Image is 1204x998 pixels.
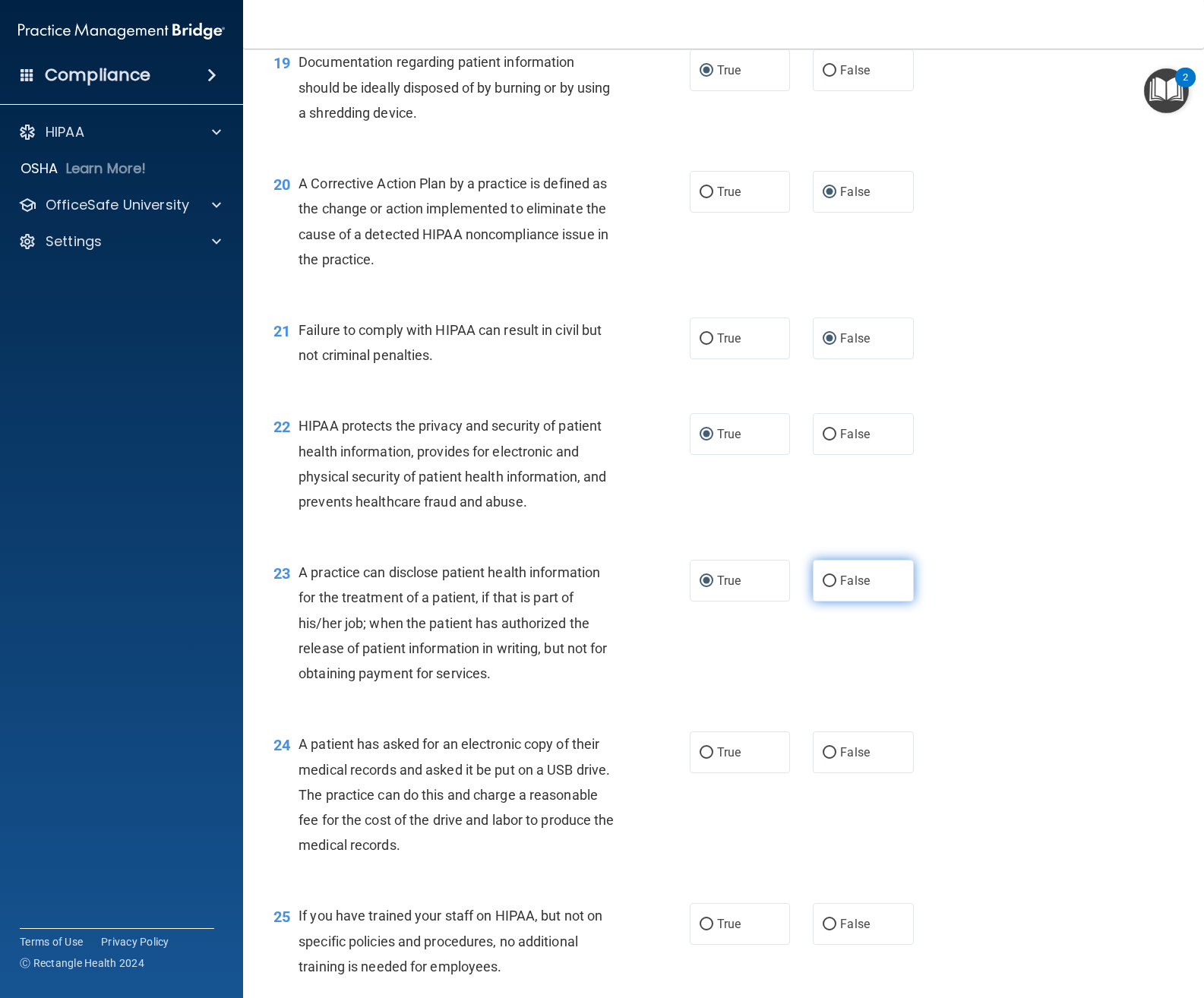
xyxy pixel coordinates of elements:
[273,322,290,340] span: 21
[840,427,870,441] span: False
[717,185,741,199] span: True
[717,63,741,77] span: True
[273,908,290,926] span: 25
[299,54,610,120] span: Documentation regarding patient information should be ideally disposed of by burning or by using ...
[717,573,741,588] span: True
[46,196,189,214] p: OfficeSafe University
[840,573,870,588] span: False
[700,333,713,345] input: True
[299,564,607,681] span: A practice can disclose patient health information for the treatment of a patient, if that is par...
[823,576,836,587] input: False
[66,159,147,178] p: Learn More!
[823,65,836,77] input: False
[46,232,102,251] p: Settings
[700,65,713,77] input: True
[823,919,836,930] input: False
[700,919,713,930] input: True
[46,123,84,141] p: HIPAA
[700,429,713,441] input: True
[840,745,870,760] span: False
[1144,68,1189,113] button: Open Resource Center, 2 new notifications
[700,576,713,587] input: True
[273,418,290,436] span: 22
[717,331,741,346] span: True
[823,747,836,759] input: False
[700,187,713,198] input: True
[273,175,290,194] span: 20
[18,232,221,251] a: Settings
[273,54,290,72] span: 19
[273,736,290,754] span: 24
[299,175,608,267] span: A Corrective Action Plan by a practice is defined as the change or action implemented to eliminat...
[20,934,83,949] a: Terms of Use
[273,564,290,583] span: 23
[299,908,602,974] span: If you have trained your staff on HIPAA, but not on specific policies and procedures, no addition...
[18,16,225,46] img: PMB logo
[840,185,870,199] span: False
[700,747,713,759] input: True
[717,917,741,931] span: True
[840,917,870,931] span: False
[823,429,836,441] input: False
[18,123,221,141] a: HIPAA
[21,159,58,178] p: OSHA
[101,934,169,949] a: Privacy Policy
[299,322,602,363] span: Failure to comply with HIPAA can result in civil but not criminal penalties.
[20,955,144,971] span: Ⓒ Rectangle Health 2024
[840,63,870,77] span: False
[717,427,741,441] span: True
[823,333,836,345] input: False
[18,196,221,214] a: OfficeSafe University
[823,187,836,198] input: False
[840,331,870,346] span: False
[45,65,150,86] h4: Compliance
[299,418,606,510] span: HIPAA protects the privacy and security of patient health information, provides for electronic an...
[1183,77,1188,97] div: 2
[717,745,741,760] span: True
[299,736,614,853] span: A patient has asked for an electronic copy of their medical records and asked it be put on a USB ...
